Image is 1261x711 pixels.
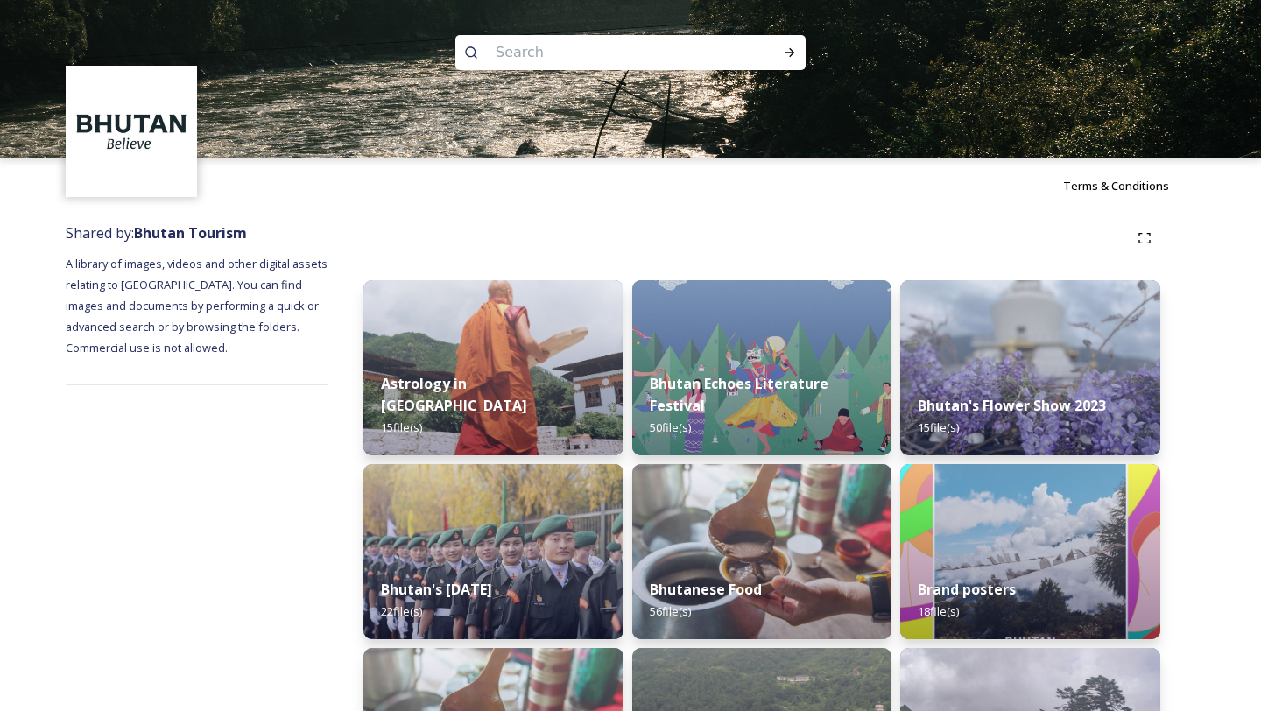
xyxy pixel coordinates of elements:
[66,223,247,243] span: Shared by:
[918,580,1016,599] strong: Brand posters
[363,464,623,639] img: Bhutan%2520National%2520Day10.jpg
[650,580,762,599] strong: Bhutanese Food
[918,603,959,619] span: 18 file(s)
[68,68,195,195] img: BT_Logo_BB_Lockup_CMYK_High%2520Res.jpg
[381,374,527,415] strong: Astrology in [GEOGRAPHIC_DATA]
[650,419,691,435] span: 50 file(s)
[1063,178,1169,194] span: Terms & Conditions
[381,603,422,619] span: 22 file(s)
[134,223,247,243] strong: Bhutan Tourism
[900,280,1160,455] img: Bhutan%2520Flower%2520Show2.jpg
[918,396,1106,415] strong: Bhutan's Flower Show 2023
[632,280,892,455] img: Bhutan%2520Echoes7.jpg
[66,256,330,355] span: A library of images, videos and other digital assets relating to [GEOGRAPHIC_DATA]. You can find ...
[650,603,691,619] span: 56 file(s)
[363,280,623,455] img: _SCH1465.jpg
[900,464,1160,639] img: Bhutan_Believe_800_1000_4.jpg
[381,419,422,435] span: 15 file(s)
[918,419,959,435] span: 15 file(s)
[650,374,828,415] strong: Bhutan Echoes Literature Festival
[632,464,892,639] img: Bumdeling%2520090723%2520by%2520Amp%2520Sripimanwat-4.jpg
[487,33,727,72] input: Search
[1063,175,1195,196] a: Terms & Conditions
[381,580,492,599] strong: Bhutan's [DATE]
